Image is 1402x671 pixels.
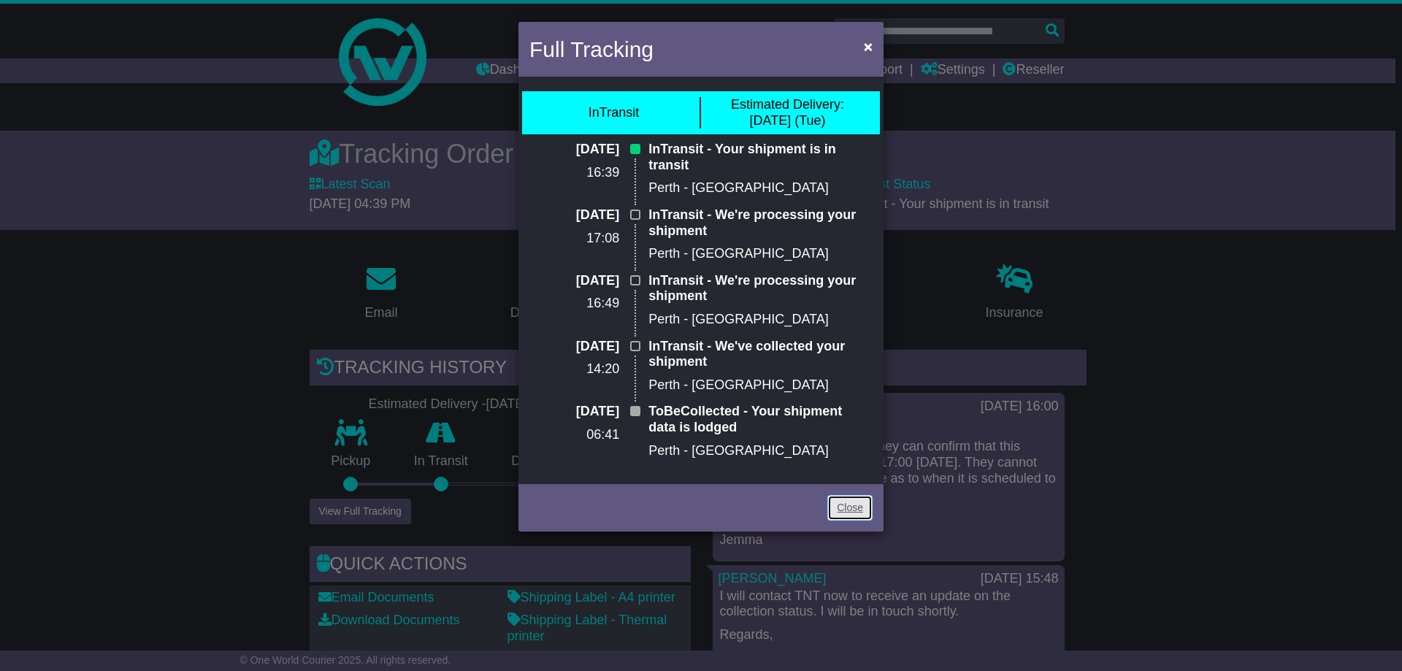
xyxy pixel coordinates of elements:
p: [DATE] [529,404,619,420]
p: Perth - [GEOGRAPHIC_DATA] [648,246,873,262]
p: Perth - [GEOGRAPHIC_DATA] [648,312,873,328]
p: 16:49 [529,296,619,312]
p: 16:39 [529,165,619,181]
div: InTransit [589,105,639,121]
p: InTransit - We're processing your shipment [648,273,873,304]
span: × [864,38,873,55]
p: InTransit - Your shipment is in transit [648,142,873,173]
p: InTransit - We've collected your shipment [648,339,873,370]
p: Perth - [GEOGRAPHIC_DATA] [648,443,873,459]
p: Perth - [GEOGRAPHIC_DATA] [648,180,873,196]
button: Close [857,31,880,61]
p: InTransit - We're processing your shipment [648,207,873,239]
p: 14:20 [529,361,619,377]
div: [DATE] (Tue) [731,97,844,129]
p: [DATE] [529,339,619,355]
p: Perth - [GEOGRAPHIC_DATA] [648,377,873,394]
p: [DATE] [529,142,619,158]
p: ToBeCollected - Your shipment data is lodged [648,404,873,435]
p: [DATE] [529,207,619,223]
a: Close [827,495,873,521]
p: [DATE] [529,273,619,289]
h4: Full Tracking [529,33,654,66]
span: Estimated Delivery: [731,97,844,112]
p: 17:08 [529,231,619,247]
p: 06:41 [529,427,619,443]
